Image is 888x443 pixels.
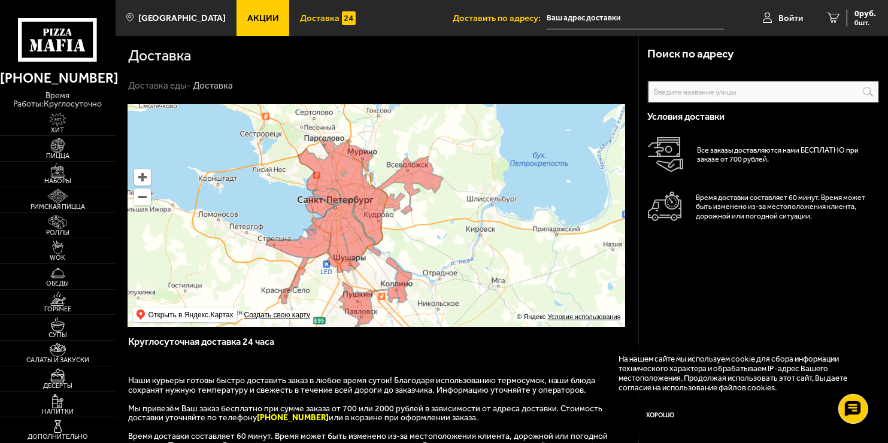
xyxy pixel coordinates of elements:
span: Мы привезём Ваш заказ бесплатно при сумме заказа от 700 или 2000 рублей в зависимости от адреса д... [128,403,603,423]
ymaps: © Яндекс [517,313,545,320]
b: [PHONE_NUMBER] [257,412,329,423]
p: На нашем сайте мы используем cookie для сбора информации технического характера и обрабатываем IP... [619,354,859,393]
img: Автомобиль доставки [648,192,682,221]
a: Создать свою карту [242,311,313,320]
img: 15daf4d41897b9f0e9f617042186c801.svg [342,11,356,25]
span: [GEOGRAPHIC_DATA] [138,14,226,23]
img: Оплата доставки [648,137,683,172]
span: Акции [247,14,279,23]
a: Условия использования [548,313,621,320]
input: Ваш адрес доставки [547,7,725,29]
span: 0 руб. [854,10,876,18]
h1: Доставка [128,48,191,63]
span: 0 шт. [854,19,876,26]
h3: Поиск по адресу [648,48,734,59]
ymaps: Открыть в Яндекс.Картах [148,308,234,322]
h3: Круглосуточная доставка 24 часа [128,335,626,358]
span: Войти [778,14,803,23]
a: Доставка еды- [128,80,191,91]
span: Доставить по адресу: [453,14,547,23]
button: Хорошо [619,402,702,429]
p: Все заказы доставляются нами БЕСПЛАТНО при заказе от 700 рублей. [697,145,880,164]
span: Наши курьеры готовы быстро доставить заказ в любое время суток! Благодаря использованию термосумо... [128,375,596,395]
h3: Условия доставки [648,112,880,122]
span: Доставка [300,14,340,23]
ymaps: Открыть в Яндекс.Картах [133,308,237,322]
div: Доставка [193,80,233,92]
p: Время доставки составляет 60 минут. Время может быть изменено из-за местоположения клиента, дорож... [696,193,880,220]
input: Введите название улицы [648,81,880,103]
